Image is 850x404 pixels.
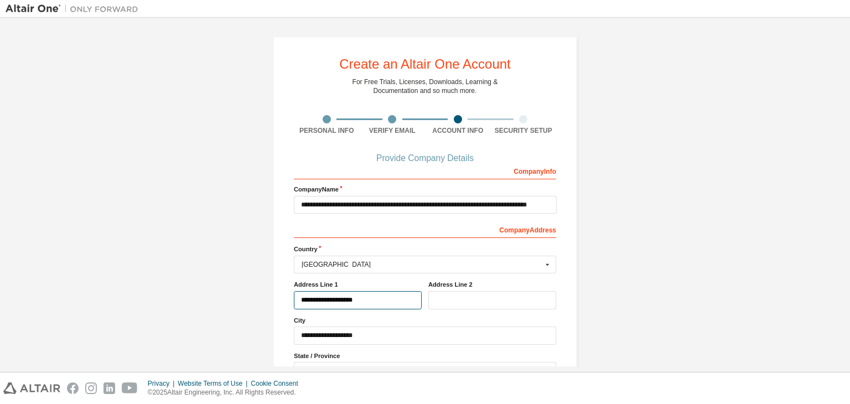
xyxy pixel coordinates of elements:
[148,388,305,397] p: © 2025 Altair Engineering, Inc. All Rights Reserved.
[428,280,556,289] label: Address Line 2
[294,155,556,162] div: Provide Company Details
[294,316,556,325] label: City
[294,280,422,289] label: Address Line 1
[491,126,557,135] div: Security Setup
[251,379,304,388] div: Cookie Consent
[294,351,556,360] label: State / Province
[148,379,178,388] div: Privacy
[360,126,426,135] div: Verify Email
[294,126,360,135] div: Personal Info
[294,162,556,179] div: Company Info
[3,382,60,394] img: altair_logo.svg
[122,382,138,394] img: youtube.svg
[103,382,115,394] img: linkedin.svg
[178,379,251,388] div: Website Terms of Use
[67,382,79,394] img: facebook.svg
[353,77,498,95] div: For Free Trials, Licenses, Downloads, Learning & Documentation and so much more.
[294,245,556,253] label: Country
[294,220,556,238] div: Company Address
[85,382,97,394] img: instagram.svg
[302,261,542,268] div: [GEOGRAPHIC_DATA]
[425,126,491,135] div: Account Info
[294,185,556,194] label: Company Name
[339,58,511,71] div: Create an Altair One Account
[6,3,144,14] img: Altair One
